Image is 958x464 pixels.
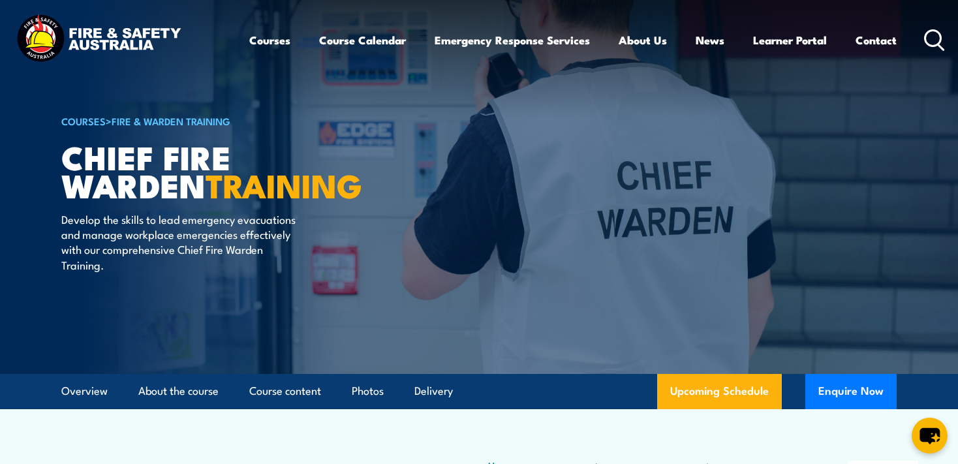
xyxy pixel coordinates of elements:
a: About Us [619,23,667,57]
a: Courses [249,23,290,57]
p: Develop the skills to lead emergency evacuations and manage workplace emergencies effectively wit... [61,211,300,273]
a: Contact [856,23,897,57]
button: Enquire Now [805,374,897,409]
a: Fire & Warden Training [112,114,230,128]
h6: > [61,113,384,129]
a: About the course [138,374,219,409]
a: Course content [249,374,321,409]
a: Delivery [414,374,453,409]
strong: TRAINING [206,159,362,209]
a: COURSES [61,114,106,128]
a: Learner Portal [753,23,827,57]
a: Photos [352,374,384,409]
h1: Chief Fire Warden [61,142,384,198]
a: Overview [61,374,108,409]
a: Upcoming Schedule [657,374,782,409]
button: chat-button [912,418,948,454]
a: News [696,23,724,57]
a: Emergency Response Services [435,23,590,57]
a: Course Calendar [319,23,406,57]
